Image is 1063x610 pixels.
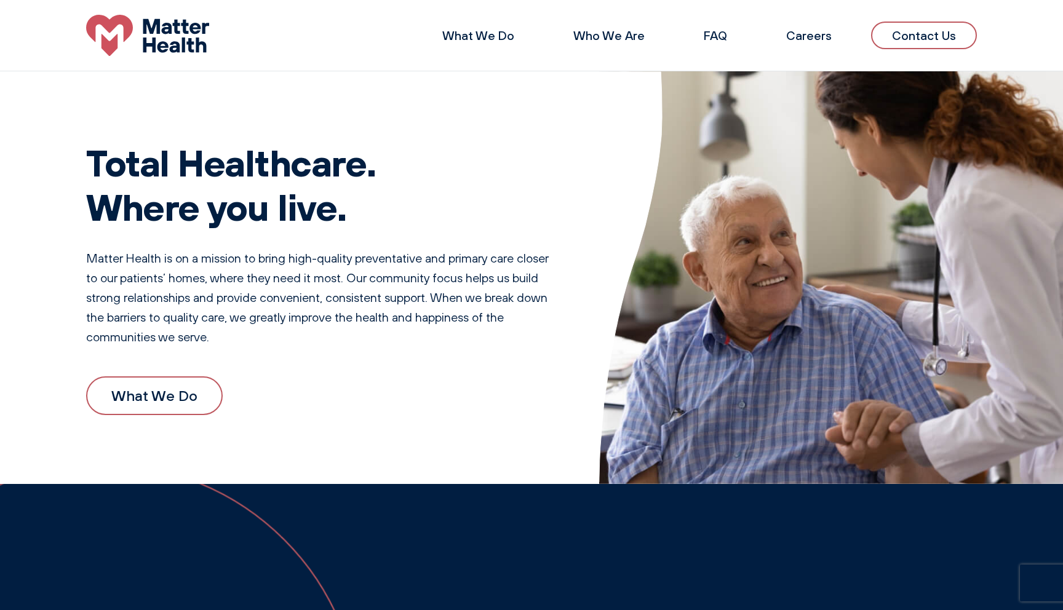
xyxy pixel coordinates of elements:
[442,28,514,43] a: What We Do
[786,28,832,43] a: Careers
[86,248,550,347] p: Matter Health is on a mission to bring high-quality preventative and primary care closer to our p...
[704,28,727,43] a: FAQ
[573,28,645,43] a: Who We Are
[86,376,223,414] a: What We Do
[871,22,977,49] a: Contact Us
[86,140,550,229] h1: Total Healthcare. Where you live.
